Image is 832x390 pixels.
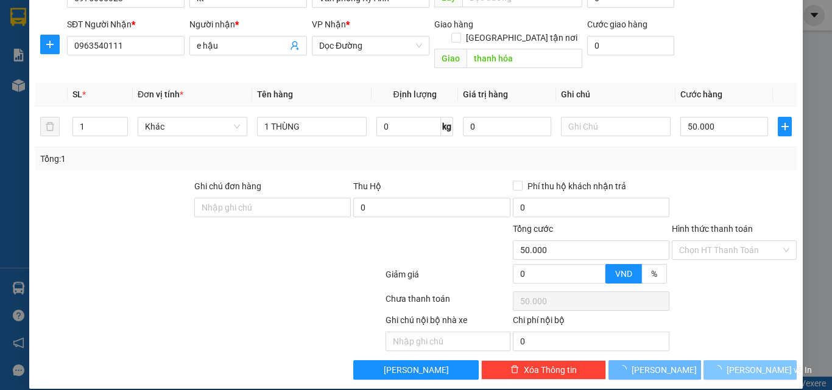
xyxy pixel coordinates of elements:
[618,365,632,374] span: loading
[672,224,753,234] label: Hình thức thanh toán
[6,73,141,90] li: [PERSON_NAME]
[67,18,185,31] div: SĐT Người Nhận
[587,36,674,55] input: Cước giao hàng
[481,360,606,380] button: deleteXóa Thông tin
[778,122,791,131] span: plus
[290,41,300,50] span: user-add
[587,19,647,29] label: Cước giao hàng
[40,152,322,165] div: Tổng: 1
[561,117,671,136] input: Ghi Chú
[523,179,631,193] span: Phí thu hộ khách nhận trả
[194,181,261,191] label: Ghi chú đơn hàng
[257,89,293,99] span: Tên hàng
[384,292,512,313] div: Chưa thanh toán
[194,198,351,217] input: Ghi chú đơn hàng
[384,363,449,377] span: [PERSON_NAME]
[145,117,240,136] span: Khác
[138,89,183,99] span: Đơn vị tính
[680,89,722,99] span: Cước hàng
[353,360,478,380] button: [PERSON_NAME]
[40,117,60,136] button: delete
[72,89,82,99] span: SL
[463,89,508,99] span: Giá trị hàng
[524,363,577,377] span: Xóa Thông tin
[727,363,812,377] span: [PERSON_NAME] và In
[189,18,307,31] div: Người nhận
[703,360,797,380] button: [PERSON_NAME] và In
[461,31,582,44] span: [GEOGRAPHIC_DATA] tận nơi
[778,117,792,136] button: plus
[463,117,551,136] input: 0
[6,90,141,107] li: In ngày: 06:43 14/09
[312,19,346,29] span: VP Nhận
[386,313,510,332] div: Ghi chú nội bộ nhà xe
[608,360,702,380] button: [PERSON_NAME]
[41,40,59,49] span: plus
[651,269,657,279] span: %
[434,49,467,68] span: Giao
[393,89,436,99] span: Định lượng
[467,49,582,68] input: Dọc đường
[441,117,453,136] span: kg
[257,117,367,136] input: VD: Bàn, Ghế
[40,35,60,54] button: plus
[713,365,727,374] span: loading
[510,365,519,375] span: delete
[386,332,510,351] input: Nhập ghi chú
[513,224,553,234] span: Tổng cước
[434,19,473,29] span: Giao hàng
[384,268,512,289] div: Giảm giá
[615,269,632,279] span: VND
[513,313,669,332] div: Chi phí nội bộ
[319,37,422,55] span: Dọc Đường
[632,363,697,377] span: [PERSON_NAME]
[556,83,675,106] th: Ghi chú
[353,181,381,191] span: Thu Hộ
